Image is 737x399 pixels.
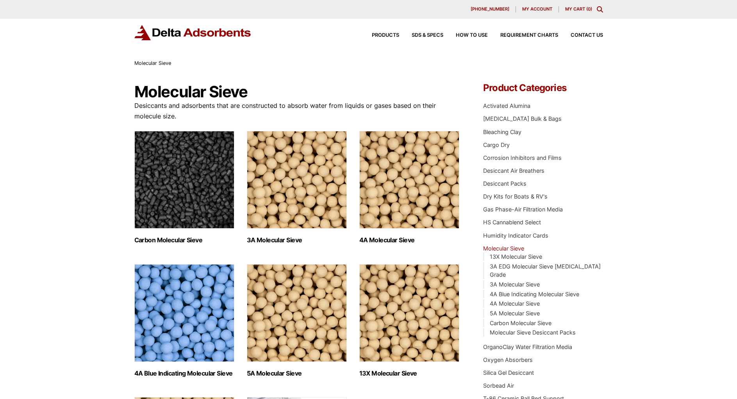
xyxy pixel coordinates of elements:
img: 4A Blue Indicating Molecular Sieve [134,264,234,362]
a: [PHONE_NUMBER] [464,6,516,13]
a: My account [516,6,559,13]
h2: 13X Molecular Sieve [359,370,459,377]
a: Contact Us [558,33,603,38]
a: Molecular Sieve [483,245,524,252]
a: Visit product category 5A Molecular Sieve [247,264,347,377]
a: Visit product category 13X Molecular Sieve [359,264,459,377]
a: Dry Kits for Boats & RV's [483,193,548,200]
img: 4A Molecular Sieve [359,131,459,229]
a: Cargo Dry [483,141,510,148]
span: How to Use [456,33,488,38]
span: Requirement Charts [500,33,558,38]
h1: Molecular Sieve [134,83,460,100]
a: Visit product category 4A Blue Indicating Molecular Sieve [134,264,234,377]
a: 3A Molecular Sieve [490,281,540,288]
a: 5A Molecular Sieve [490,310,540,317]
h2: 5A Molecular Sieve [247,370,347,377]
span: Molecular Sieve [134,60,171,66]
a: Bleaching Clay [483,129,521,135]
img: Delta Adsorbents [134,25,252,40]
a: 4A Blue Indicating Molecular Sieve [490,291,579,297]
a: Silica Gel Desiccant [483,369,534,376]
h2: 3A Molecular Sieve [247,236,347,244]
span: My account [522,7,552,11]
a: 4A Molecular Sieve [490,300,540,307]
div: Toggle Modal Content [597,6,603,13]
a: My Cart (0) [565,6,592,12]
a: Humidity Indicator Cards [483,232,548,239]
a: Molecular Sieve Desiccant Packs [490,329,576,336]
a: 13X Molecular Sieve [490,253,542,260]
h2: 4A Blue Indicating Molecular Sieve [134,370,234,377]
a: SDS & SPECS [399,33,443,38]
a: Products [359,33,399,38]
a: 3A EDG Molecular Sieve [MEDICAL_DATA] Grade [490,263,601,278]
img: 13X Molecular Sieve [359,264,459,362]
span: Contact Us [571,33,603,38]
a: How to Use [443,33,488,38]
a: Desiccant Packs [483,180,526,187]
h2: Carbon Molecular Sieve [134,236,234,244]
a: HS Cannablend Select [483,219,541,225]
a: Activated Alumina [483,102,530,109]
a: OrganoClay Water Filtration Media [483,344,572,350]
img: 3A Molecular Sieve [247,131,347,229]
h4: Product Categories [483,83,603,93]
a: Corrosion Inhibitors and Films [483,154,562,161]
a: Sorbead Air [483,382,514,389]
img: Carbon Molecular Sieve [134,131,234,229]
a: Gas Phase-Air Filtration Media [483,206,563,213]
a: Desiccant Air Breathers [483,167,544,174]
a: [MEDICAL_DATA] Bulk & Bags [483,115,562,122]
a: Visit product category 4A Molecular Sieve [359,131,459,244]
p: Desiccants and adsorbents that are constructed to absorb water from liquids or gases based on the... [134,100,460,122]
span: 0 [588,6,591,12]
img: 5A Molecular Sieve [247,264,347,362]
a: Oxygen Absorbers [483,356,533,363]
a: Requirement Charts [488,33,558,38]
a: Carbon Molecular Sieve [490,320,551,326]
span: SDS & SPECS [412,33,443,38]
h2: 4A Molecular Sieve [359,236,459,244]
span: [PHONE_NUMBER] [471,7,509,11]
span: Products [372,33,399,38]
a: Visit product category 3A Molecular Sieve [247,131,347,244]
a: Visit product category Carbon Molecular Sieve [134,131,234,244]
